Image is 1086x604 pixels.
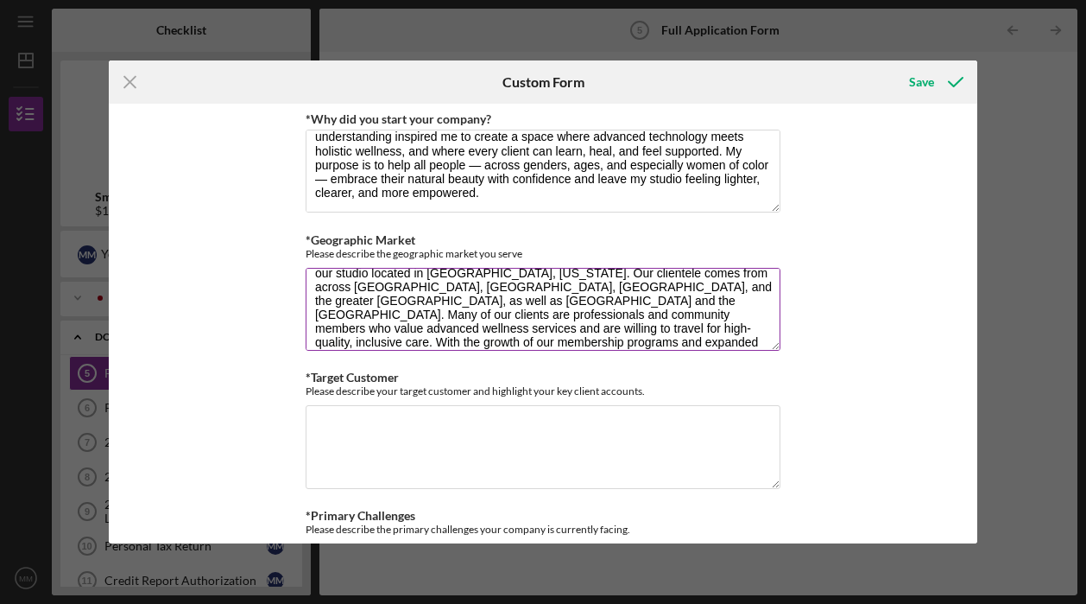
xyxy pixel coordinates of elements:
h6: Custom Form [502,74,584,90]
div: Please describe the geographic market you serve [306,247,780,260]
textarea: I started my company out of a love for teaching and empowering others, and through my own health ... [306,130,780,213]
div: Save [909,65,934,99]
div: Please describe the primary challenges your company is currently facing. [306,523,780,536]
div: Please describe your target customer and highlight your key client accounts. [306,385,780,397]
textarea: Mismo Enterprises, LLC primarily serves clients in the [GEOGRAPHIC_DATA], with our studio located... [306,268,780,351]
label: *Primary Challenges [306,508,415,523]
label: *Geographic Market [306,232,415,247]
label: *Target Customer [306,370,399,385]
button: Save [892,65,977,99]
label: *Why did you start your company? [306,111,491,126]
